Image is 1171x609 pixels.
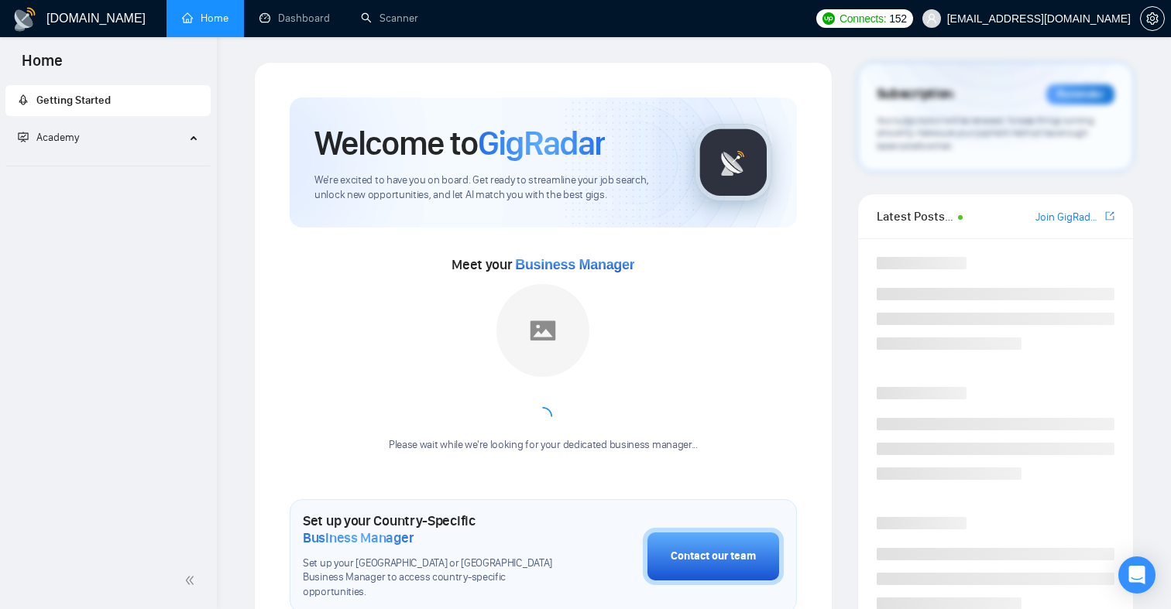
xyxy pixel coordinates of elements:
div: Open Intercom Messenger [1118,556,1156,594]
img: logo [12,7,37,32]
span: fund-projection-screen [18,132,29,142]
li: Academy Homepage [5,159,211,169]
button: setting [1140,6,1165,31]
span: user [926,13,937,24]
span: Set up your [GEOGRAPHIC_DATA] or [GEOGRAPHIC_DATA] Business Manager to access country-specific op... [303,556,565,600]
span: We're excited to have you on board. Get ready to streamline your job search, unlock new opportuni... [314,173,670,203]
h1: Welcome to [314,122,605,164]
span: Latest Posts from the GigRadar Community [877,207,953,226]
span: Home [9,50,75,82]
span: Your subscription will be renewed. To keep things running smoothly, make sure your payment method... [877,115,1094,152]
div: Contact our team [671,548,756,565]
li: Getting Started [5,85,211,116]
span: rocket [18,94,29,105]
span: export [1105,210,1114,222]
span: GigRadar [478,122,605,164]
div: Reminder [1046,84,1114,104]
img: placeholder.png [496,284,589,377]
span: Meet your [452,256,634,273]
a: Join GigRadar Slack Community [1035,209,1102,226]
img: gigradar-logo.png [695,124,772,201]
a: export [1105,209,1114,224]
button: Contact our team [643,528,784,585]
div: Please wait while we're looking for your dedicated business manager... [379,438,707,453]
span: 152 [889,10,906,27]
span: setting [1141,12,1164,25]
a: setting [1140,12,1165,25]
span: loading [531,404,557,430]
span: Subscription [877,81,953,108]
span: Academy [18,131,79,144]
span: double-left [184,573,200,588]
span: Getting Started [36,94,111,107]
span: Academy [36,131,79,144]
h1: Set up your Country-Specific [303,512,565,546]
a: dashboardDashboard [259,12,330,25]
img: upwork-logo.png [822,12,835,25]
span: Business Manager [515,257,634,272]
span: Connects: [840,10,886,27]
a: homeHome [182,12,228,25]
span: Business Manager [303,529,414,546]
a: searchScanner [361,12,418,25]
